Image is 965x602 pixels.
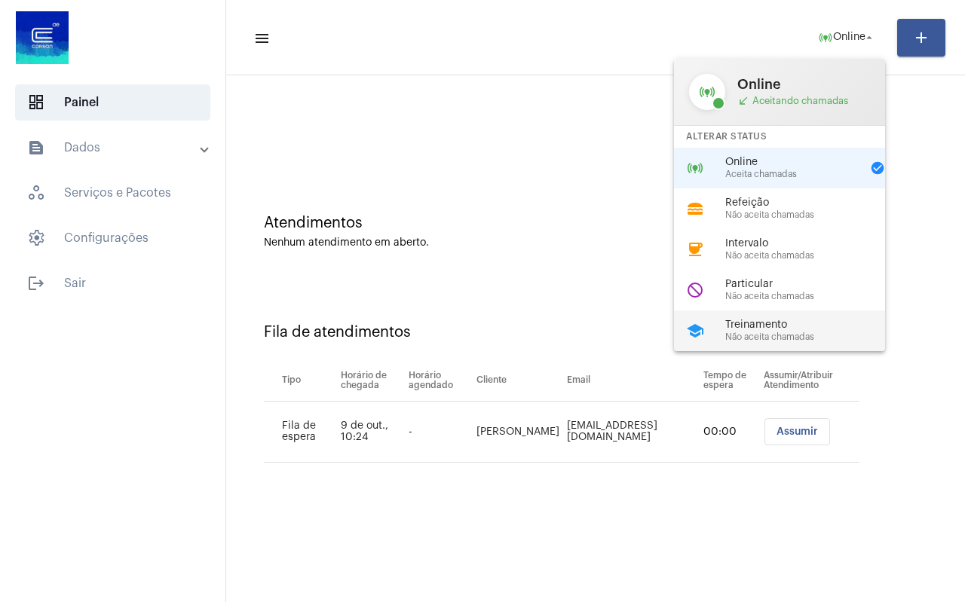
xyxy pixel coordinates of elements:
span: Refeição [725,197,897,209]
mat-icon: lunch_dining [686,200,704,218]
span: Particular [725,279,897,290]
span: Aceitando chamadas [737,95,870,107]
div: Alterar Status [674,126,885,148]
mat-icon: check_circle [870,160,885,176]
mat-icon: online_prediction [689,74,725,110]
mat-icon: do_not_disturb [686,281,704,299]
span: Online [725,157,861,168]
span: Não aceita chamadas [725,251,897,261]
span: Aceita chamadas [725,170,861,179]
span: Intervalo [725,238,897,249]
span: Não aceita chamadas [725,210,897,220]
mat-icon: call_received [737,95,749,107]
span: Online [737,77,870,92]
mat-icon: online_prediction [686,159,704,177]
span: Não aceita chamadas [725,292,897,301]
span: Treinamento [725,319,897,331]
mat-icon: coffee [686,240,704,258]
mat-icon: school [686,322,704,340]
span: Não aceita chamadas [725,332,897,342]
